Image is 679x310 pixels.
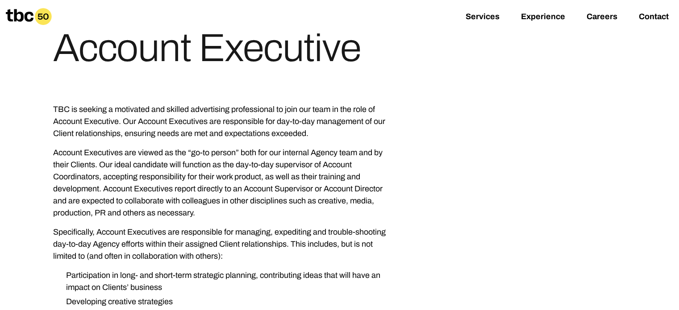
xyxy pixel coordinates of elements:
li: Developing creative strategies [59,296,396,308]
a: Experience [521,12,565,23]
li: Participation in long- and short-term strategic planning, contributing ideas that will have an im... [59,269,396,293]
p: Specifically, Account Executives are responsible for managing, expediting and trouble-shooting da... [53,226,396,262]
a: Careers [587,12,617,23]
h1: Account Executive [53,29,361,68]
p: Account Executives are viewed as the “go-to person” both for our internal Agency team and by thei... [53,147,396,219]
a: Services [466,12,500,23]
a: Contact [639,12,669,23]
p: TBC is seeking a motivated and skilled advertising professional to join our team in the role of A... [53,103,396,140]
